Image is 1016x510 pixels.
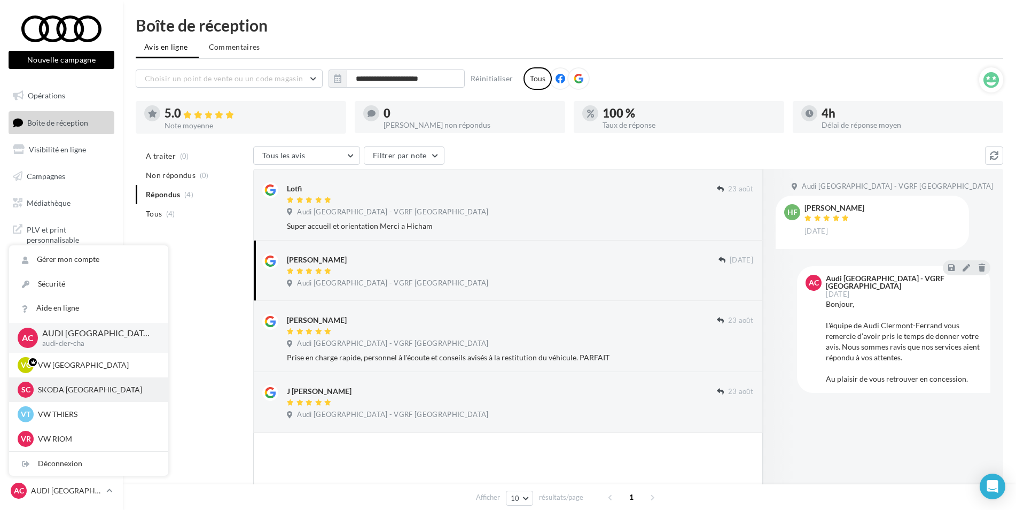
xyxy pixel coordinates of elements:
[511,494,520,503] span: 10
[539,492,583,503] span: résultats/page
[180,152,189,160] span: (0)
[200,171,209,180] span: (0)
[287,386,351,397] div: J [PERSON_NAME]
[146,170,196,181] span: Non répondus
[506,491,533,506] button: 10
[9,248,168,272] a: Gérer mon compte
[6,84,116,107] a: Opérations
[297,207,488,217] span: Audi [GEOGRAPHIC_DATA] - VGRF [GEOGRAPHIC_DATA]
[826,291,849,298] span: [DATE]
[9,296,168,320] a: Aide en ligne
[297,279,488,288] span: Audi [GEOGRAPHIC_DATA] - VGRF [GEOGRAPHIC_DATA]
[623,489,640,506] span: 1
[802,182,993,191] span: Audi [GEOGRAPHIC_DATA] - VGRF [GEOGRAPHIC_DATA]
[6,111,116,134] a: Boîte de réception
[297,339,488,349] span: Audi [GEOGRAPHIC_DATA] - VGRF [GEOGRAPHIC_DATA]
[826,299,982,384] div: Bonjour, L'équipe de Audi Clermont-Ferrand vous remercie d’avoir pris le temps de donner votre av...
[9,272,168,296] a: Sécurité
[523,67,552,90] div: Tous
[31,485,102,496] p: AUDI [GEOGRAPHIC_DATA]
[42,327,151,339] p: AUDI [GEOGRAPHIC_DATA]
[804,227,828,236] span: [DATE]
[38,434,155,444] p: VW RIOM
[9,481,114,501] a: AC AUDI [GEOGRAPHIC_DATA]
[166,210,175,218] span: (4)
[476,492,500,503] span: Afficher
[165,122,338,129] div: Note moyenne
[28,91,65,100] span: Opérations
[38,360,155,370] p: VW [GEOGRAPHIC_DATA]
[38,384,155,395] p: SKODA [GEOGRAPHIC_DATA]
[822,121,995,129] div: Délai de réponse moyen
[27,222,110,245] span: PLV et print personnalisable
[136,17,1003,33] div: Boîte de réception
[165,107,338,120] div: 5.0
[804,204,864,212] div: [PERSON_NAME]
[728,184,753,194] span: 23 août
[297,410,488,420] span: Audi [GEOGRAPHIC_DATA] - VGRF [GEOGRAPHIC_DATA]
[6,218,116,250] a: PLV et print personnalisable
[980,474,1005,499] div: Open Intercom Messenger
[21,360,31,370] span: VC
[287,352,753,363] div: Prise en charge rapide, personnel à l'écoute et conseils avisés à la restitution du véhicule. PAR...
[145,74,303,83] span: Choisir un point de vente ou un code magasin
[384,107,557,119] div: 0
[9,51,114,69] button: Nouvelle campagne
[6,165,116,188] a: Campagnes
[21,434,31,444] span: VR
[42,339,151,349] p: audi-cler-cha
[6,192,116,214] a: Médiathèque
[364,146,444,165] button: Filtrer par note
[21,409,30,420] span: VT
[27,172,65,181] span: Campagnes
[146,151,176,161] span: A traiter
[603,121,776,129] div: Taux de réponse
[146,208,162,219] span: Tous
[209,42,260,52] span: Commentaires
[27,198,71,207] span: Médiathèque
[38,409,155,420] p: VW THIERS
[262,151,306,160] span: Tous les avis
[728,316,753,326] span: 23 août
[6,138,116,161] a: Visibilité en ligne
[253,146,360,165] button: Tous les avis
[287,183,302,194] div: Lotfi
[809,277,819,288] span: AC
[384,121,557,129] div: [PERSON_NAME] non répondus
[27,118,88,127] span: Boîte de réception
[287,221,753,231] div: Super accueil et orientation Merci a Hicham
[787,207,798,218] span: HF
[287,254,347,265] div: [PERSON_NAME]
[466,72,518,85] button: Réinitialiser
[136,69,323,88] button: Choisir un point de vente ou un code magasin
[603,107,776,119] div: 100 %
[9,452,168,476] div: Déconnexion
[728,387,753,397] span: 23 août
[730,256,753,265] span: [DATE]
[826,275,980,290] div: Audi [GEOGRAPHIC_DATA] - VGRF [GEOGRAPHIC_DATA]
[14,485,24,496] span: AC
[29,145,86,154] span: Visibilité en ligne
[22,331,34,344] span: AC
[822,107,995,119] div: 4h
[287,315,347,326] div: [PERSON_NAME]
[21,384,30,395] span: SC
